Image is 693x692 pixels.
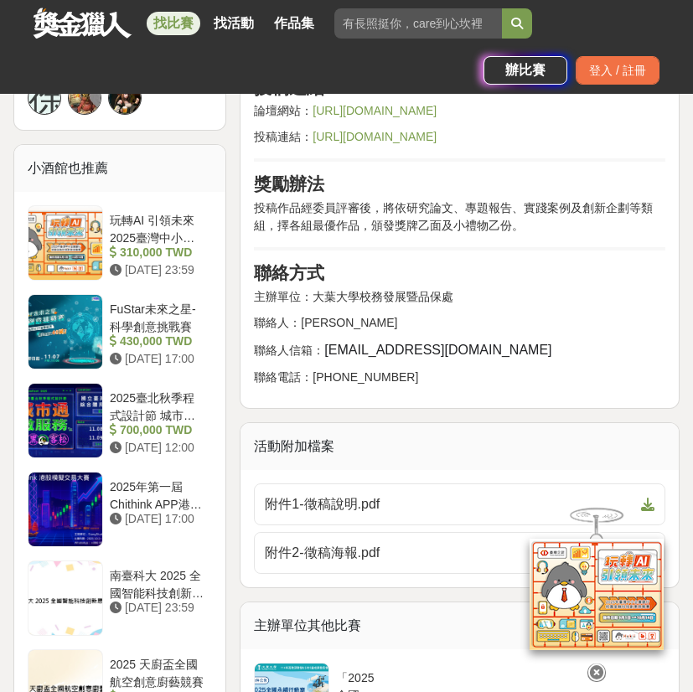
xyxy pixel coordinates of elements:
[68,81,101,115] a: Avatar
[254,532,665,574] a: 附件2-徵稿海報.pdf
[110,261,205,279] div: [DATE] 23:59
[28,81,61,115] a: 徐
[110,439,205,457] div: [DATE] 12:00
[28,383,212,458] a: 2025臺北秋季程式設計節 城市通微服務大黑客松 700,000 TWD [DATE] 12:00
[69,82,101,114] img: Avatar
[313,104,437,117] a: [URL][DOMAIN_NAME]
[110,510,205,528] div: [DATE] 17:00
[110,301,205,333] div: FuStar未來之星-科學創意挑戰賽
[530,536,664,648] img: d2146d9a-e6f6-4337-9592-8cefde37ba6b.png
[254,340,665,360] p: 聯絡人信箱：
[110,478,205,510] div: 2025年第一屆Chithink APP港股模擬交易大賽
[254,369,665,386] p: 聯絡電話：[PHONE_NUMBER]
[254,199,665,235] p: 投稿作品經委員評審後，將依研究論文、專題報告、實踐案例及創新企劃等類組，擇各組最優作品，頒發獎牌乙面及小禮物乙份。
[110,212,205,244] div: 玩轉AI 引領未來 2025臺灣中小企業銀行校園金融科技創意挑戰賽
[334,8,502,39] input: 有長照挺你，care到心坎裡！青春出手，拍出照顧 影音徵件活動
[254,174,324,194] strong: 獎勵辦法
[254,288,665,306] p: 主辦單位：大葉大學校務發展暨品保處
[110,599,205,617] div: [DATE] 23:59
[265,543,634,563] span: 附件2-徵稿海報.pdf
[14,145,225,192] div: 小酒館也推薦
[110,333,205,350] div: 430,000 TWD
[324,343,551,357] span: [EMAIL_ADDRESS][DOMAIN_NAME]
[254,314,665,332] p: 聯絡人：[PERSON_NAME]
[254,483,665,525] a: 附件1-徵稿說明.pdf
[313,130,437,143] a: [URL][DOMAIN_NAME]
[110,350,205,368] div: [DATE] 17:00
[254,78,324,97] strong: 投稿連結
[110,244,205,261] div: 310,000 TWD
[28,560,212,636] a: 南臺科大 2025 全國智能科技創新應用競賽 [DATE] 23:59
[28,205,212,281] a: 玩轉AI 引領未來 2025臺灣中小企業銀行校園金融科技創意挑戰賽 310,000 TWD [DATE] 23:59
[254,128,665,146] p: 投稿連結：
[109,82,141,114] img: Avatar
[110,656,205,688] div: 2025 天廚盃全國航空創意廚藝競賽
[110,567,205,599] div: 南臺科大 2025 全國智能科技創新應用競賽
[207,12,261,35] a: 找活動
[240,602,679,649] div: 主辦單位其他比賽
[240,423,679,470] div: 活動附加檔案
[28,472,212,547] a: 2025年第一屆Chithink APP港股模擬交易大賽 [DATE] 17:00
[576,56,659,85] div: 登入 / 註冊
[108,81,142,115] a: Avatar
[484,56,567,85] a: 辦比賽
[147,12,200,35] a: 找比賽
[110,421,205,439] div: 700,000 TWD
[110,390,205,421] div: 2025臺北秋季程式設計節 城市通微服務大黑客松
[265,494,634,514] span: 附件1-徵稿說明.pdf
[254,263,324,282] strong: 聯絡方式
[28,294,212,369] a: FuStar未來之星-科學創意挑戰賽 430,000 TWD [DATE] 17:00
[254,102,665,120] p: 論壇網站：
[267,12,321,35] a: 作品集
